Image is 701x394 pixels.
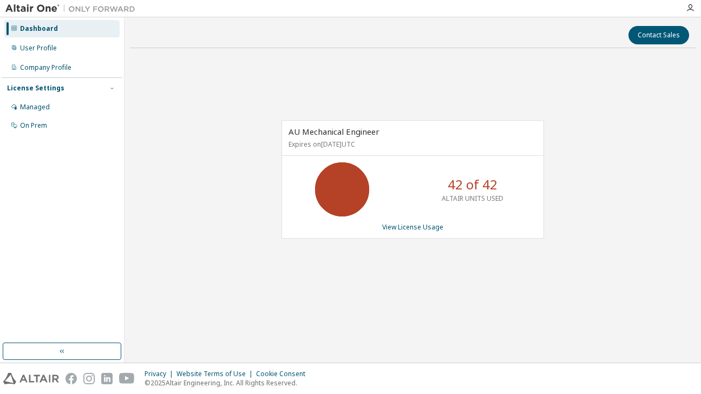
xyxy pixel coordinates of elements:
[65,373,77,384] img: facebook.svg
[101,373,113,384] img: linkedin.svg
[20,44,57,52] div: User Profile
[382,222,443,232] a: View License Usage
[3,373,59,384] img: altair_logo.svg
[442,194,503,203] p: ALTAIR UNITS USED
[145,370,176,378] div: Privacy
[256,370,312,378] div: Cookie Consent
[289,126,379,137] span: AU Mechanical Engineer
[145,378,312,388] p: © 2025 Altair Engineering, Inc. All Rights Reserved.
[119,373,135,384] img: youtube.svg
[5,3,141,14] img: Altair One
[20,103,50,111] div: Managed
[20,121,47,130] div: On Prem
[628,26,689,44] button: Contact Sales
[20,63,71,72] div: Company Profile
[83,373,95,384] img: instagram.svg
[448,175,497,194] p: 42 of 42
[176,370,256,378] div: Website Terms of Use
[20,24,58,33] div: Dashboard
[289,140,534,149] p: Expires on [DATE] UTC
[7,84,64,93] div: License Settings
